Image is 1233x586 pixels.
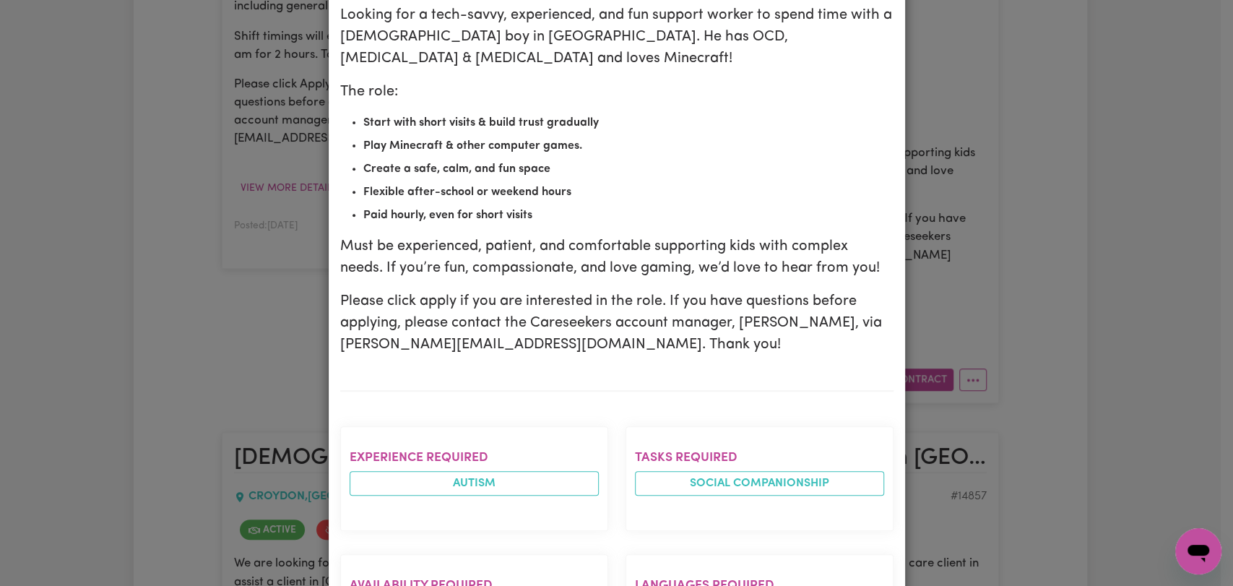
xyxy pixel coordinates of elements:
[363,160,894,178] li: Create a safe, calm, and fun space
[635,450,884,465] h2: Tasks required
[363,114,894,132] li: Start with short visits & build trust gradually
[363,137,894,155] li: Play Minecraft & other computer games.
[1175,528,1221,574] iframe: Button to launch messaging window
[363,184,894,201] li: Flexible after-school or weekend hours
[340,81,894,103] p: The role:
[350,450,599,465] h2: Experience required
[363,207,894,224] li: Paid hourly, even for short visits
[340,236,894,279] p: Must be experienced, patient, and comfortable supporting kids with complex needs. If you’re fun, ...
[635,471,884,496] li: Social companionship
[340,4,894,69] p: Looking for a tech-savvy, experienced, and fun support worker to spend time with a [DEMOGRAPHIC_D...
[340,290,894,356] p: Please click apply if you are interested in the role. If you have questions before applying, plea...
[350,471,599,496] li: Autism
